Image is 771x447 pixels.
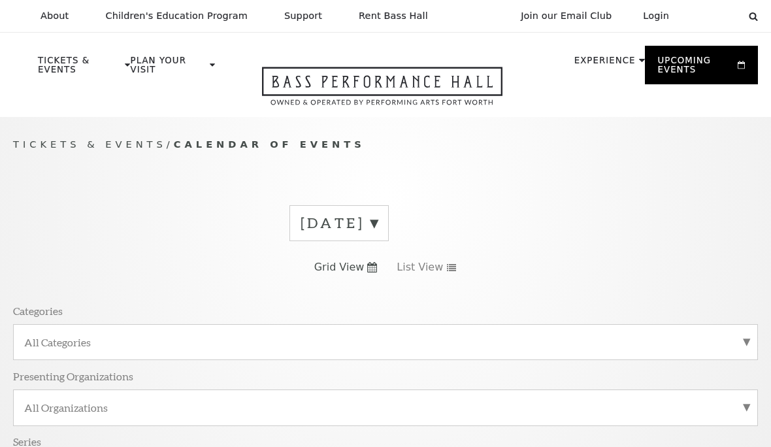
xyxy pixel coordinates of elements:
[174,139,365,150] span: Calendar of Events
[314,260,365,274] span: Grid View
[24,335,747,349] label: All Categories
[397,260,443,274] span: List View
[24,401,747,414] label: All Organizations
[284,10,322,22] p: Support
[658,56,734,81] p: Upcoming Events
[38,56,122,81] p: Tickets & Events
[105,10,248,22] p: Children's Education Program
[690,10,736,22] select: Select:
[301,213,378,233] label: [DATE]
[13,139,167,150] span: Tickets & Events
[13,369,133,383] p: Presenting Organizations
[574,56,636,72] p: Experience
[13,137,758,153] p: /
[13,304,63,318] p: Categories
[41,10,69,22] p: About
[131,56,206,81] p: Plan Your Visit
[359,10,428,22] p: Rent Bass Hall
